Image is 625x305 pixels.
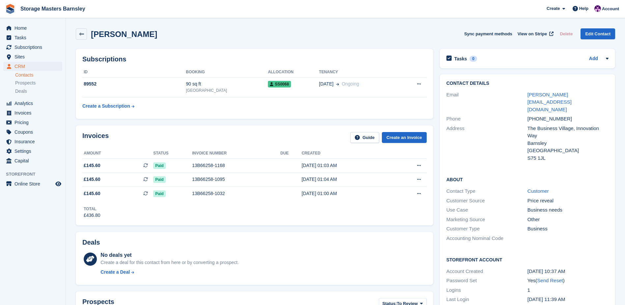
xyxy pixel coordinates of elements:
span: Tasks [14,33,54,42]
div: Email [446,91,527,114]
div: Account Created [446,268,527,275]
th: Created [301,148,391,159]
th: Allocation [268,67,319,78]
span: View on Stripe [518,31,547,37]
div: [GEOGRAPHIC_DATA] [186,87,268,93]
div: Logins [446,287,527,294]
a: menu [3,147,62,156]
h2: Subscriptions [82,55,427,63]
a: Create a Deal [100,269,239,276]
time: 2025-06-06 10:39:56 UTC [527,296,565,302]
span: Online Store [14,179,54,188]
span: Help [579,5,588,12]
h2: Tasks [454,56,467,62]
div: 13B66258-1032 [192,190,280,197]
div: Address [446,125,527,162]
a: menu [3,62,62,71]
a: Prospects [15,80,62,86]
a: menu [3,118,62,127]
span: ( ) [535,278,564,283]
a: menu [3,23,62,33]
div: Use Case [446,206,527,214]
h2: [PERSON_NAME] [91,30,157,39]
a: menu [3,108,62,118]
span: Paid [153,162,165,169]
a: Add [589,55,598,63]
span: CRM [14,62,54,71]
a: menu [3,99,62,108]
div: 13B66258-1168 [192,162,280,169]
a: Preview store [54,180,62,188]
div: [GEOGRAPHIC_DATA] [527,147,609,154]
span: £145.60 [84,162,100,169]
span: Capital [14,156,54,165]
h2: Contact Details [446,81,609,86]
a: Contacts [15,72,62,78]
a: menu [3,156,62,165]
div: 0 [469,56,477,62]
span: Sites [14,52,54,61]
div: [DATE] 01:03 AM [301,162,391,169]
div: 1 [527,287,609,294]
img: stora-icon-8386f47178a22dfd0bd8f6a31ec36ba5ce8667c1dd55bd0f319d3a0aa187defe.svg [5,4,15,14]
span: £145.60 [84,176,100,183]
div: Other [527,216,609,223]
span: Prospects [15,80,36,86]
span: Home [14,23,54,33]
div: 89552 [82,81,186,87]
h2: About [446,176,609,183]
h2: Deals [82,239,100,246]
div: Price reveal [527,197,609,205]
div: [PHONE_NUMBER] [527,115,609,123]
a: menu [3,52,62,61]
span: Ongoing [342,81,359,86]
span: Storefront [6,171,66,178]
div: No deals yet [100,251,239,259]
th: Status [153,148,192,159]
span: Analytics [14,99,54,108]
h2: Storefront Account [446,256,609,263]
span: £145.60 [84,190,100,197]
span: Account [602,6,619,12]
span: SS0068 [268,81,291,87]
th: Booking [186,67,268,78]
div: Password Set [446,277,527,285]
span: [DATE] [319,81,333,87]
div: Customer Source [446,197,527,205]
div: [DATE] 01:04 AM [301,176,391,183]
a: Guide [350,132,379,143]
a: Create an Invoice [382,132,427,143]
span: Create [547,5,560,12]
div: Business [527,225,609,233]
div: [DATE] 10:37 AM [527,268,609,275]
span: Paid [153,176,165,183]
div: 13B66258-1095 [192,176,280,183]
div: Barnsley [527,140,609,147]
div: Yes [527,277,609,285]
div: Marketing Source [446,216,527,223]
div: Contact Type [446,187,527,195]
h2: Invoices [82,132,109,143]
span: Insurance [14,137,54,146]
a: menu [3,137,62,146]
div: Last Login [446,296,527,303]
span: Subscriptions [14,43,54,52]
a: menu [3,43,62,52]
div: The Business Village, Innovation Way [527,125,609,140]
span: Settings [14,147,54,156]
div: Customer Type [446,225,527,233]
div: S75 1JL [527,154,609,162]
button: Sync payment methods [464,28,512,39]
span: Invoices [14,108,54,118]
a: View on Stripe [515,28,555,39]
a: Edit Contact [581,28,615,39]
a: Create a Subscription [82,100,134,112]
a: [PERSON_NAME][EMAIL_ADDRESS][DOMAIN_NAME] [527,92,572,112]
a: Deals [15,88,62,95]
a: menu [3,179,62,188]
th: Tenancy [319,67,399,78]
th: Due [280,148,301,159]
th: Invoice number [192,148,280,159]
a: menu [3,33,62,42]
button: Delete [557,28,575,39]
